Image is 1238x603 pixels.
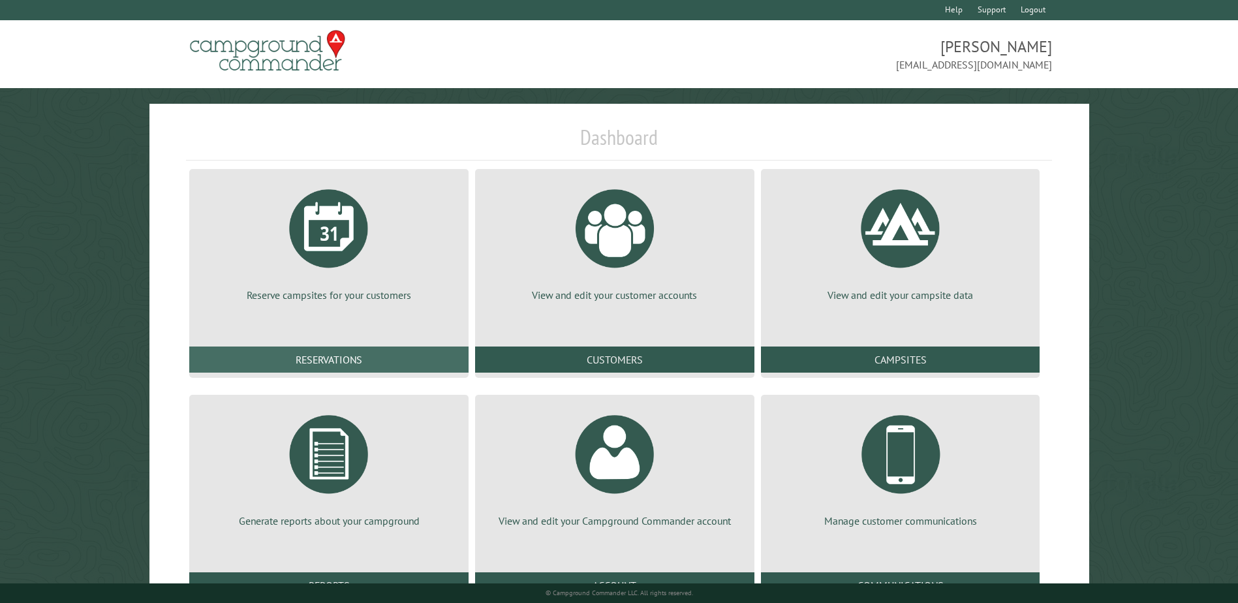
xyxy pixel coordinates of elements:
[777,514,1025,528] p: Manage customer communications
[186,25,349,76] img: Campground Commander
[189,347,469,373] a: Reservations
[777,405,1025,528] a: Manage customer communications
[761,572,1040,598] a: Communications
[205,179,453,302] a: Reserve campsites for your customers
[491,405,739,528] a: View and edit your Campground Commander account
[491,288,739,302] p: View and edit your customer accounts
[491,514,739,528] p: View and edit your Campground Commander account
[491,179,739,302] a: View and edit your customer accounts
[619,36,1052,72] span: [PERSON_NAME] [EMAIL_ADDRESS][DOMAIN_NAME]
[205,514,453,528] p: Generate reports about your campground
[546,589,693,597] small: © Campground Commander LLC. All rights reserved.
[475,572,754,598] a: Account
[205,405,453,528] a: Generate reports about your campground
[189,572,469,598] a: Reports
[761,347,1040,373] a: Campsites
[777,179,1025,302] a: View and edit your campsite data
[777,288,1025,302] p: View and edit your campsite data
[205,288,453,302] p: Reserve campsites for your customers
[186,125,1051,161] h1: Dashboard
[475,347,754,373] a: Customers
